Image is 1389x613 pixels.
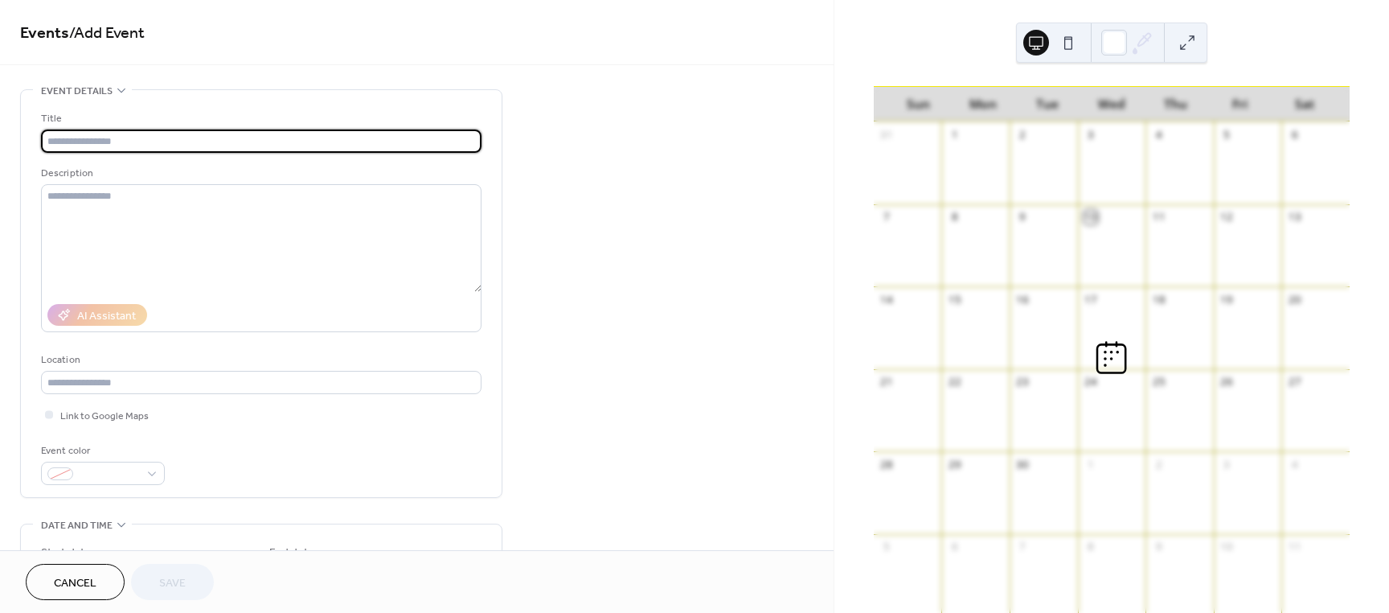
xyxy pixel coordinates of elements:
div: 10 [1084,210,1098,224]
div: 3 [1084,128,1098,142]
div: 5 [879,540,894,554]
div: Mon [951,87,1015,121]
div: 23 [1015,375,1030,389]
div: 25 [1151,375,1166,389]
div: 5 [1219,128,1234,142]
div: 11 [1288,540,1302,554]
div: 17 [1084,292,1098,306]
div: 31 [879,128,894,142]
span: Date and time [41,517,113,534]
div: 6 [948,540,962,554]
div: 20 [1288,292,1302,306]
div: 2 [1151,457,1166,471]
div: End date [269,545,314,562]
div: 4 [1288,457,1302,471]
span: Link to Google Maps [60,408,149,425]
div: 7 [1015,540,1030,554]
div: 13 [1288,210,1302,224]
div: 8 [948,210,962,224]
div: 7 [879,210,894,224]
div: Description [41,165,478,182]
div: 24 [1084,375,1098,389]
div: Tue [1015,87,1080,121]
a: Events [20,18,69,49]
div: 9 [1151,540,1166,554]
div: 6 [1288,128,1302,142]
div: 22 [948,375,962,389]
div: 26 [1219,375,1234,389]
div: Start date [41,545,91,562]
div: 18 [1151,292,1166,306]
div: Event color [41,442,162,459]
div: 3 [1219,457,1234,471]
div: 2 [1015,128,1030,142]
button: Cancel [26,564,125,600]
div: 29 [948,457,962,471]
div: Thu [1144,87,1208,121]
div: 21 [879,375,894,389]
div: 14 [879,292,894,306]
div: 9 [1015,210,1030,224]
div: Title [41,110,478,127]
div: Sat [1272,87,1337,121]
div: 27 [1288,375,1302,389]
div: 12 [1219,210,1234,224]
div: 11 [1151,210,1166,224]
div: Location [41,352,478,368]
div: 1 [1084,457,1098,471]
span: Event details [41,83,113,100]
div: 4 [1151,128,1166,142]
span: Cancel [54,575,96,592]
div: Wed [1080,87,1144,121]
span: / Add Event [69,18,145,49]
div: 19 [1219,292,1234,306]
div: 8 [1084,540,1098,554]
div: 15 [948,292,962,306]
div: Sun [887,87,951,121]
div: 10 [1219,540,1234,554]
div: 16 [1015,292,1030,306]
div: 30 [1015,457,1030,471]
div: Fri [1208,87,1272,121]
div: 28 [879,457,894,471]
div: 1 [948,128,962,142]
